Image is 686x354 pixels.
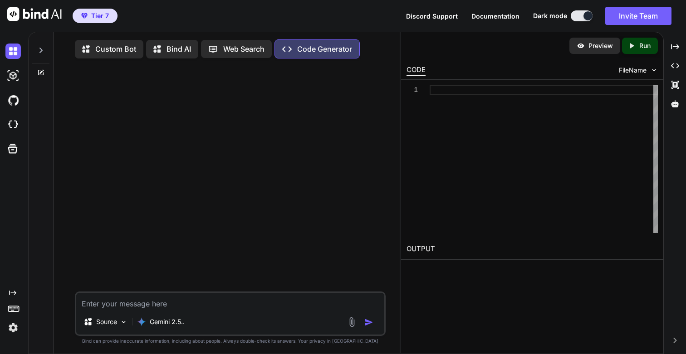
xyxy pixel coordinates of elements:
img: Bind AI [7,7,62,21]
span: Tier 7 [91,11,109,20]
img: darkAi-studio [5,68,21,83]
p: Preview [588,41,613,50]
img: premium [81,13,88,19]
p: Bind AI [167,44,191,54]
img: settings [5,320,21,335]
img: chevron down [650,66,658,74]
p: Code Generator [297,44,352,54]
img: Gemini 2.5 Pro [137,317,146,326]
span: Documentation [471,12,519,20]
p: Run [639,41,651,50]
img: preview [577,42,585,50]
img: darkChat [5,44,21,59]
img: icon [364,318,373,327]
button: Documentation [471,11,519,21]
p: Gemini 2.5.. [150,317,185,326]
div: CODE [407,65,426,76]
p: Source [96,317,117,326]
img: attachment [347,317,357,327]
button: Invite Team [605,7,671,25]
button: premiumTier 7 [73,9,118,23]
p: Web Search [223,44,265,54]
span: Dark mode [533,11,567,20]
div: 1 [407,85,418,95]
p: Custom Bot [95,44,136,54]
h2: OUTPUT [401,238,663,260]
img: cloudideIcon [5,117,21,132]
button: Discord Support [406,11,458,21]
span: FileName [619,66,647,75]
p: Bind can provide inaccurate information, including about people. Always double-check its answers.... [75,338,385,344]
span: Discord Support [406,12,458,20]
img: githubDark [5,92,21,108]
img: Pick Models [120,318,127,326]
